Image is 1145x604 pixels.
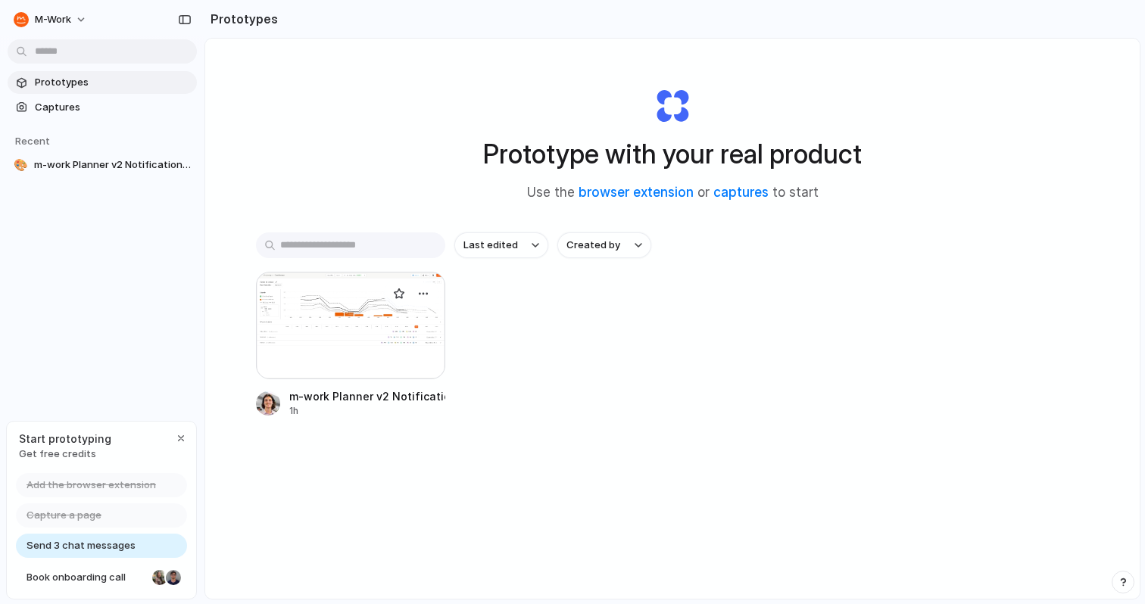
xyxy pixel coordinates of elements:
[483,134,862,174] h1: Prototype with your real product
[151,568,169,587] div: Nicole Kubica
[27,478,156,493] span: Add the browser extension
[35,75,191,90] span: Prototypes
[35,12,71,27] span: M-Work
[204,10,278,28] h2: Prototypes
[164,568,183,587] div: Christian Iacullo
[16,565,187,590] a: Book onboarding call
[289,388,445,404] div: m-work Planner v2 Notification System
[256,272,445,418] a: m-work Planner v2 Notification Systemm-work Planner v2 Notification System1h
[8,8,95,32] button: M-Work
[27,508,101,523] span: Capture a page
[27,538,136,553] span: Send 3 chat messages
[527,183,819,203] span: Use the or to start
[15,135,50,147] span: Recent
[289,404,445,418] div: 1h
[713,185,769,200] a: captures
[454,232,548,258] button: Last edited
[27,570,146,585] span: Book onboarding call
[19,431,111,447] span: Start prototyping
[557,232,651,258] button: Created by
[14,157,28,173] div: 🎨
[35,100,191,115] span: Captures
[8,154,197,176] a: 🎨m-work Planner v2 Notification System
[8,71,197,94] a: Prototypes
[34,157,191,173] span: m-work Planner v2 Notification System
[19,447,111,462] span: Get free credits
[566,238,620,253] span: Created by
[579,185,694,200] a: browser extension
[8,96,197,119] a: Captures
[463,238,518,253] span: Last edited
